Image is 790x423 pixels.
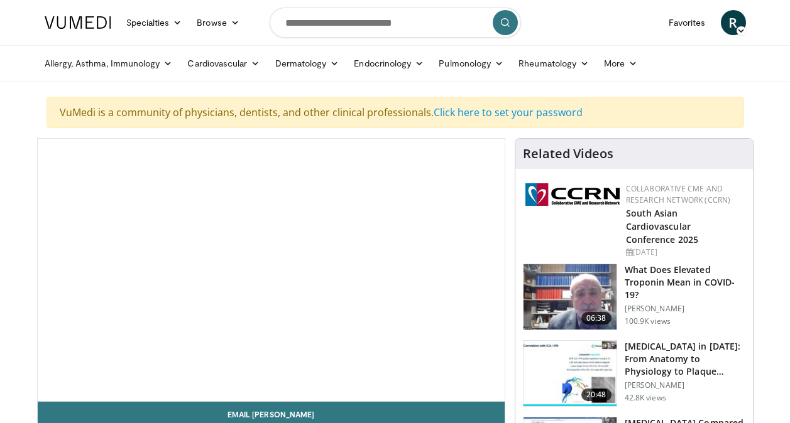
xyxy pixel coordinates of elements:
[38,139,505,402] video-js: Video Player
[625,316,671,326] p: 100.9K views
[661,10,713,35] a: Favorites
[625,264,745,301] h3: What Does Elevated Troponin Mean in COVID-19?
[523,146,613,161] h4: Related Videos
[524,341,617,406] img: 823da73b-7a00-425d-bb7f-45c8b03b10c3.150x105_q85_crop-smart_upscale.jpg
[625,393,666,403] p: 42.8K views
[524,264,617,329] img: 98daf78a-1d22-4ebe-927e-10afe95ffd94.150x105_q85_crop-smart_upscale.jpg
[434,105,583,119] a: Click here to set your password
[626,207,699,245] a: South Asian Cardiovascular Conference 2025
[431,51,511,76] a: Pulmonology
[625,304,745,314] p: [PERSON_NAME]
[180,51,267,76] a: Cardiovascular
[47,97,744,128] div: VuMedi is a community of physicians, dentists, and other clinical professionals.
[511,51,596,76] a: Rheumatology
[45,16,111,29] img: VuMedi Logo
[581,312,612,324] span: 06:38
[625,380,745,390] p: [PERSON_NAME]
[625,340,745,378] h3: [MEDICAL_DATA] in [DATE]: From Anatomy to Physiology to Plaque Burden and …
[596,51,645,76] a: More
[525,183,620,206] img: a04ee3ba-8487-4636-b0fb-5e8d268f3737.png.150x105_q85_autocrop_double_scale_upscale_version-0.2.png
[523,264,745,330] a: 06:38 What Does Elevated Troponin Mean in COVID-19? [PERSON_NAME] 100.9K views
[346,51,431,76] a: Endocrinology
[626,247,743,258] div: [DATE]
[189,10,247,35] a: Browse
[268,51,347,76] a: Dermatology
[626,183,731,205] a: Collaborative CME and Research Network (CCRN)
[37,51,180,76] a: Allergy, Asthma, Immunology
[119,10,190,35] a: Specialties
[523,340,745,407] a: 20:48 [MEDICAL_DATA] in [DATE]: From Anatomy to Physiology to Plaque Burden and … [PERSON_NAME] 4...
[581,388,612,401] span: 20:48
[270,8,521,38] input: Search topics, interventions
[721,10,746,35] a: R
